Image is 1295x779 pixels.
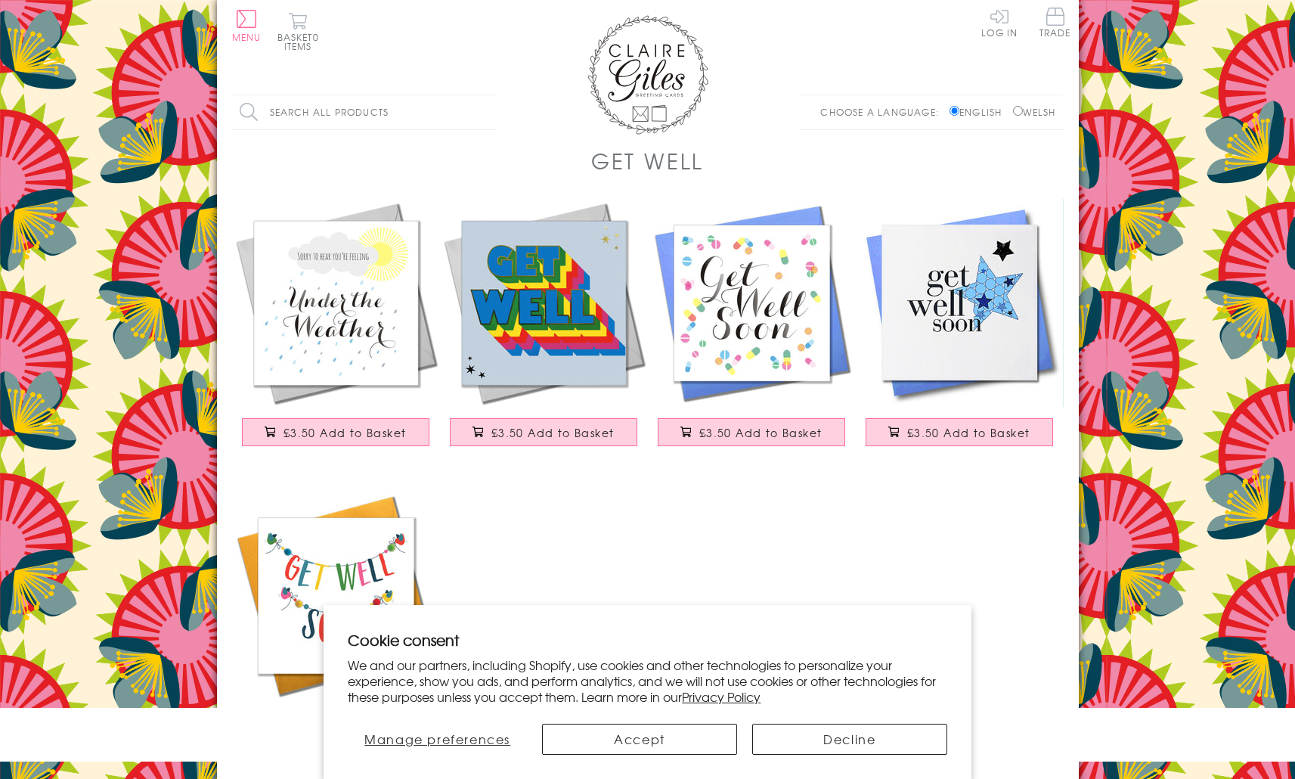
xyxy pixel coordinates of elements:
[232,10,262,42] button: Menu
[284,30,319,53] span: 0 items
[752,724,947,755] button: Decline
[820,105,946,119] p: Choose a language:
[440,199,648,461] a: Get Well Card, Rainbow block letters and stars, with gold foil £3.50 Add to Basket
[283,425,407,440] span: £3.50 Add to Basket
[587,15,708,135] img: Claire Giles Greetings Cards
[232,30,262,44] span: Menu
[232,199,440,461] a: Get Well Card, Sunshine and Clouds, Sorry to hear you're Under the Weather £3.50 Add to Basket
[658,418,845,446] button: £3.50 Add to Basket
[682,687,761,706] a: Privacy Policy
[950,106,959,116] input: English
[648,199,856,407] img: Get Well Card, Pills, Get Well Soon
[482,95,497,129] input: Search
[277,12,319,51] button: Basket0 items
[348,629,947,650] h2: Cookie consent
[364,730,510,748] span: Manage preferences
[699,425,823,440] span: £3.50 Add to Basket
[491,425,615,440] span: £3.50 Add to Basket
[542,724,737,755] button: Accept
[232,492,440,700] img: Get Well Card, Banner, Get Well Soon, Embellished with colourful pompoms
[907,425,1030,440] span: £3.50 Add to Basket
[1013,106,1023,116] input: Welsh
[440,199,648,407] img: Get Well Card, Rainbow block letters and stars, with gold foil
[950,105,1009,119] label: English
[981,8,1018,37] a: Log In
[856,199,1064,407] img: Get Well Card, Blue Star, Get Well Soon, Embellished with a shiny padded star
[591,145,704,176] h1: Get Well
[866,418,1053,446] button: £3.50 Add to Basket
[1013,105,1056,119] label: Welsh
[648,199,856,461] a: Get Well Card, Pills, Get Well Soon £3.50 Add to Basket
[348,657,947,704] p: We and our partners, including Shopify, use cookies and other technologies to personalize your ex...
[232,95,497,129] input: Search all products
[450,418,637,446] button: £3.50 Add to Basket
[1039,8,1071,37] span: Trade
[232,199,440,407] img: Get Well Card, Sunshine and Clouds, Sorry to hear you're Under the Weather
[1039,8,1071,40] a: Trade
[242,418,429,446] button: £3.50 Add to Basket
[856,199,1064,461] a: Get Well Card, Blue Star, Get Well Soon, Embellished with a shiny padded star £3.50 Add to Basket
[232,492,440,754] a: Get Well Card, Banner, Get Well Soon, Embellished with colourful pompoms £3.75 Add to Basket
[348,724,527,755] button: Manage preferences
